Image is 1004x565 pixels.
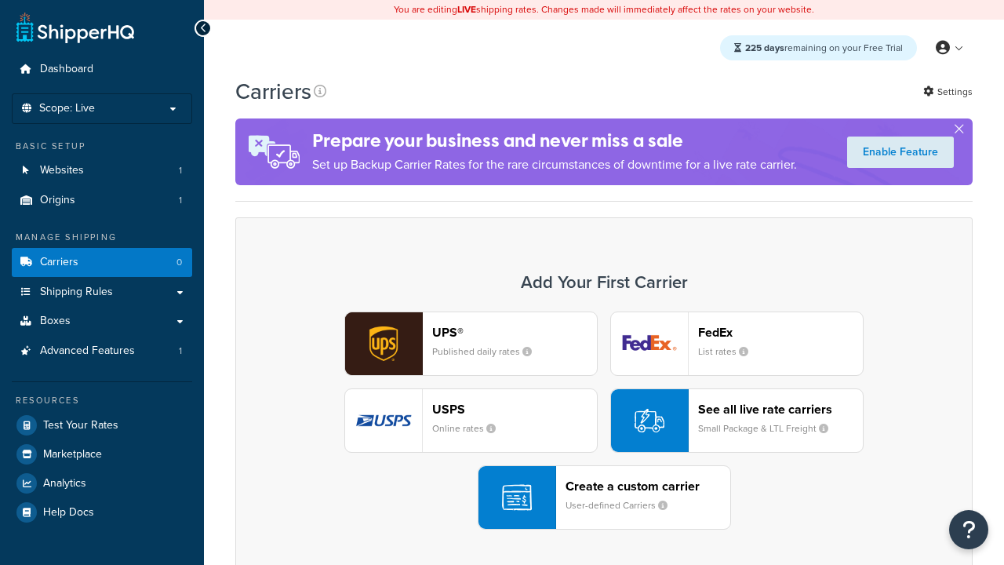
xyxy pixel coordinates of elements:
[344,312,598,376] button: ups logoUPS®Published daily rates
[43,477,86,490] span: Analytics
[344,388,598,453] button: usps logoUSPSOnline rates
[176,256,182,269] span: 0
[16,12,134,43] a: ShipperHQ Home
[432,325,597,340] header: UPS®
[12,394,192,407] div: Resources
[12,186,192,215] li: Origins
[252,273,956,292] h3: Add Your First Carrier
[12,156,192,185] a: Websites 1
[12,337,192,366] a: Advanced Features 1
[235,76,311,107] h1: Carriers
[12,140,192,153] div: Basic Setup
[12,278,192,307] a: Shipping Rules
[12,411,192,439] a: Test Your Rates
[12,156,192,185] li: Websites
[40,315,71,328] span: Boxes
[40,63,93,76] span: Dashboard
[40,344,135,358] span: Advanced Features
[43,448,102,461] span: Marketplace
[40,286,113,299] span: Shipping Rules
[12,248,192,277] li: Carriers
[12,55,192,84] a: Dashboard
[12,186,192,215] a: Origins 1
[611,312,688,375] img: fedEx logo
[312,154,797,176] p: Set up Backup Carrier Rates for the rare circumstances of downtime for a live rate carrier.
[949,510,988,549] button: Open Resource Center
[610,312,864,376] button: fedEx logoFedExList rates
[12,469,192,498] a: Analytics
[635,406,664,436] img: icon-carrier-liverate-becf4550.svg
[720,35,917,60] div: remaining on your Free Trial
[12,248,192,277] a: Carriers 0
[12,231,192,244] div: Manage Shipping
[39,102,95,115] span: Scope: Live
[566,498,680,512] small: User-defined Carriers
[923,81,973,103] a: Settings
[478,465,731,530] button: Create a custom carrierUser-defined Carriers
[745,41,784,55] strong: 225 days
[345,312,422,375] img: ups logo
[566,479,730,494] header: Create a custom carrier
[179,344,182,358] span: 1
[698,421,841,436] small: Small Package & LTL Freight
[179,164,182,177] span: 1
[12,440,192,468] a: Marketplace
[12,307,192,336] a: Boxes
[502,483,532,512] img: icon-carrier-custom-c93b8a24.svg
[12,498,192,527] a: Help Docs
[40,256,78,269] span: Carriers
[698,325,863,340] header: FedEx
[43,506,94,519] span: Help Docs
[40,164,84,177] span: Websites
[432,421,508,436] small: Online rates
[457,2,476,16] b: LIVE
[345,389,422,452] img: usps logo
[698,402,863,417] header: See all live rate carriers
[610,388,864,453] button: See all live rate carriersSmall Package & LTL Freight
[432,344,544,359] small: Published daily rates
[43,419,118,432] span: Test Your Rates
[847,137,954,168] a: Enable Feature
[40,194,75,207] span: Origins
[698,344,761,359] small: List rates
[12,337,192,366] li: Advanced Features
[312,128,797,154] h4: Prepare your business and never miss a sale
[235,118,312,185] img: ad-rules-rateshop-fe6ec290ccb7230408bd80ed9643f0289d75e0ffd9eb532fc0e269fcd187b520.png
[179,194,182,207] span: 1
[432,402,597,417] header: USPS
